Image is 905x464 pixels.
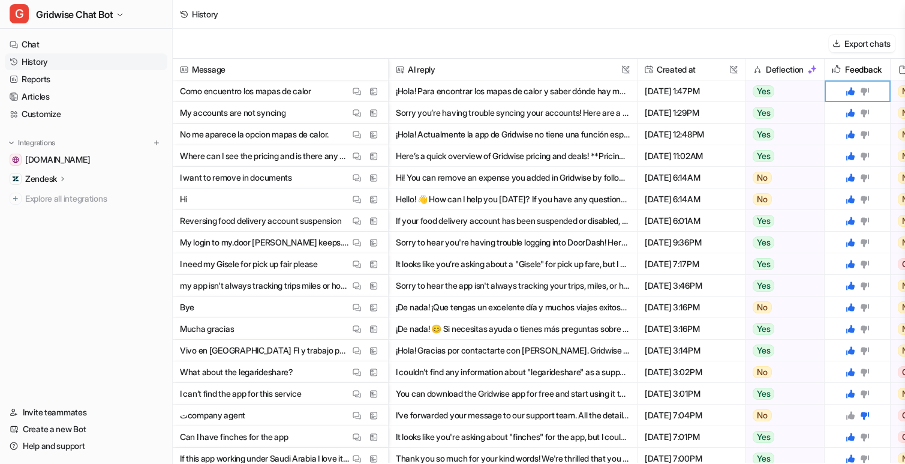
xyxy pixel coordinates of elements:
span: Yes [753,237,774,249]
button: ¡Hola! Gracias por contactarte con [PERSON_NAME]. Gridwise no es una empresa de viajes compartido... [396,340,630,361]
a: Create a new Bot [5,421,167,438]
button: Yes [745,210,817,232]
p: Como encuentro los mapas de calor [180,80,311,102]
span: [DATE] 7:04PM [642,405,740,426]
span: [DOMAIN_NAME] [25,154,90,166]
button: Yes [745,102,817,124]
button: Yes [745,253,817,275]
button: Yes [745,124,817,145]
span: [DATE] 6:01AM [642,210,740,232]
p: What about the legarideshare? [180,361,293,383]
button: Yes [745,340,817,361]
button: Hi! You can remove an expense you added in Gridwise by following these steps: 1. Tap on the **Thi... [396,167,630,188]
a: Help and support [5,438,167,454]
button: No [745,188,817,210]
p: Can I have finches for the app [180,426,288,448]
p: Bye [180,297,194,318]
button: I couldn't find any information about "legarideshare" as a supported service or app within Gridwi... [396,361,630,383]
span: Yes [753,128,774,140]
p: I need my Gisele for pick up fair please [180,253,318,275]
span: [DATE] 6:14AM [642,188,740,210]
span: AI reply [393,59,632,80]
span: [DATE] 9:36PM [642,232,740,253]
a: Chat [5,36,167,53]
span: Yes [753,431,774,443]
button: Integrations [5,137,59,149]
button: ¡De nada! ¡Que tengas un excelente día y muchos viajes exitosos! 😊 Si necesitas algo más en el fu... [396,297,630,318]
span: [DATE] 3:02PM [642,361,740,383]
button: I’ve forwarded your message to our support team. All the details from this conversation have been... [396,405,630,426]
span: Gridwise Chat Bot [36,6,113,23]
span: [DATE] 7:17PM [642,253,740,275]
button: ¡Hola! Actualmente la app de Gridwise no tiene una función específica llamada "mapas de calor". S... [396,124,630,145]
button: Sorry you’re having trouble syncing your accounts! Here are a few steps you can try: - Go to your... [396,102,630,124]
p: I can’t find the app for this service [180,383,302,405]
button: No [745,361,817,383]
span: Explore all integrations [25,189,163,208]
button: Yes [745,318,817,340]
span: Message [178,59,383,80]
span: [DATE] 11:02AM [642,145,740,167]
button: Yes [745,232,817,253]
span: Yes [753,85,774,97]
span: [DATE] 12:48PM [642,124,740,145]
p: Reversing food delivery account suspension [180,210,341,232]
a: Customize [5,106,167,122]
p: My login to my.door [PERSON_NAME] keeps.failing despite putting in the correct info [180,232,350,253]
span: [DATE] 7:01PM [642,426,740,448]
span: Yes [753,215,774,227]
img: menu_add.svg [152,139,161,147]
button: No [745,297,817,318]
p: Zendesk [25,173,57,185]
span: No [753,172,772,184]
button: Here’s a quick overview of Gridwise pricing and deals! **Pricing:** - The basic Gridwise app is t... [396,145,630,167]
a: gridwise.io[DOMAIN_NAME] [5,151,167,168]
img: explore all integrations [10,193,22,205]
button: No [745,405,817,426]
span: [DATE] 1:29PM [642,102,740,124]
span: [DATE] 3:16PM [642,297,740,318]
p: My accounts are not syncing [180,102,285,124]
p: No me aparece la opcion mapas de calor. [180,124,329,145]
button: Yes [745,80,817,102]
button: You can download the Gridwise app for free and start using it to track your gig driving and deliv... [396,383,630,405]
p: Vivo en [GEOGRAPHIC_DATA] Fl y trabajo para Uber y quiero trabajar con ustedes también si es posible [180,340,350,361]
span: [DATE] 6:14AM [642,167,740,188]
span: Yes [753,345,774,357]
button: Yes [745,145,817,167]
span: [DATE] 1:47PM [642,80,740,102]
img: gridwise.io [12,156,19,163]
button: Hello! 👋 How can I help you [DATE]? If you have any questions or need assistance with Gridwise, j... [396,188,630,210]
h2: Feedback [845,59,882,80]
a: History [5,53,167,70]
img: expand menu [7,139,16,147]
button: ¡De nada! 😊 Si necesitas ayuda o tienes más preguntas sobre cómo usar Gridwise, aquí estoy para a... [396,318,630,340]
button: No [745,167,817,188]
a: Explore all integrations [5,190,167,207]
span: No [753,193,772,205]
span: Yes [753,388,774,400]
a: Articles [5,88,167,105]
a: Reports [5,71,167,88]
span: Yes [753,107,774,119]
span: No [753,301,772,313]
button: Sorry to hear you're having trouble logging into DoorDash! Here are a few things you can try to f... [396,232,630,253]
p: I want to remove in documents [180,167,292,188]
button: Yes [745,383,817,405]
span: Yes [753,258,774,270]
div: History [192,8,218,20]
span: [DATE] 3:16PM [642,318,740,340]
button: It looks like you're asking about "finches" for the app, but I couldn't find any information abou... [396,426,630,448]
a: Invite teammates [5,404,167,421]
button: ¡Hola! Para encontrar los mapas de calor y saber dónde hay más demanda, solo tienes que ir a [PER... [396,80,630,102]
h2: Deflection [766,59,804,80]
img: Zendesk [12,175,19,182]
span: No [753,409,772,421]
span: [DATE] 3:46PM [642,275,740,297]
button: Yes [745,275,817,297]
span: Yes [753,323,774,335]
span: Yes [753,150,774,162]
button: Sorry to hear the app isn't always tracking your trips, miles, or hours. There are a few common r... [396,275,630,297]
span: [DATE] 3:01PM [642,383,740,405]
span: Yes [753,280,774,292]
